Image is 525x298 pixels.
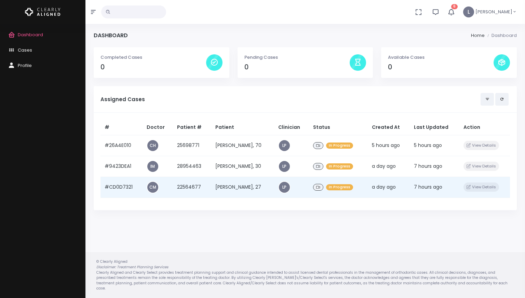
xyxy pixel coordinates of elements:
th: Patient # [173,120,211,135]
h5: Assigned Cases [100,96,481,103]
p: Pending Cases [244,54,350,61]
th: Clinician [274,120,309,135]
h4: 0 [244,63,350,71]
td: [PERSON_NAME], 70 [211,135,274,156]
th: Patient [211,120,274,135]
td: 28954463 [173,156,211,177]
span: In Progress [326,143,353,149]
span: 7 hours ago [414,163,442,170]
button: View Details [463,162,499,171]
th: # [100,120,143,135]
a: LP [279,182,290,193]
a: CH [147,140,158,151]
span: In Progress [326,184,353,191]
li: Home [471,32,485,39]
td: #9423DEA1 [100,156,143,177]
span: 7 hours ago [414,184,442,190]
span: [PERSON_NAME] [475,9,512,15]
a: IM [147,161,158,172]
th: Action [459,120,510,135]
h4: 0 [388,63,494,71]
td: #CD0D7321 [100,177,143,198]
td: [PERSON_NAME], 30 [211,156,274,177]
em: Disclaimer: Treatment Planning Services [96,265,168,270]
th: Doctor [143,120,173,135]
span: 5 hours ago [372,142,400,149]
th: Last Updated [410,120,459,135]
li: Dashboard [485,32,517,39]
button: View Details [463,182,499,192]
h4: 0 [100,63,206,71]
h4: Dashboard [94,32,128,39]
p: Completed Cases [100,54,206,61]
td: 22564677 [173,177,211,198]
th: Created At [368,120,410,135]
p: Available Cases [388,54,494,61]
span: a day ago [372,184,396,190]
a: LP [279,140,290,151]
span: Cases [18,47,32,53]
div: © Clearly Aligned Clearly Aligned and Clearly Select provides treatment planning support and clin... [90,259,521,291]
th: Status [309,120,368,135]
span: Profile [18,62,32,69]
img: Logo Horizontal [25,5,60,19]
td: [PERSON_NAME], 27 [211,177,274,198]
a: CM [147,182,158,193]
span: L [463,6,474,17]
span: 5 hours ago [414,142,442,149]
button: View Details [463,141,499,150]
span: 6 [451,4,458,9]
a: LP [279,161,290,172]
td: 25698771 [173,135,211,156]
span: a day ago [372,163,396,170]
span: Dashboard [18,31,43,38]
td: #26A4E010 [100,135,143,156]
span: In Progress [326,163,353,170]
